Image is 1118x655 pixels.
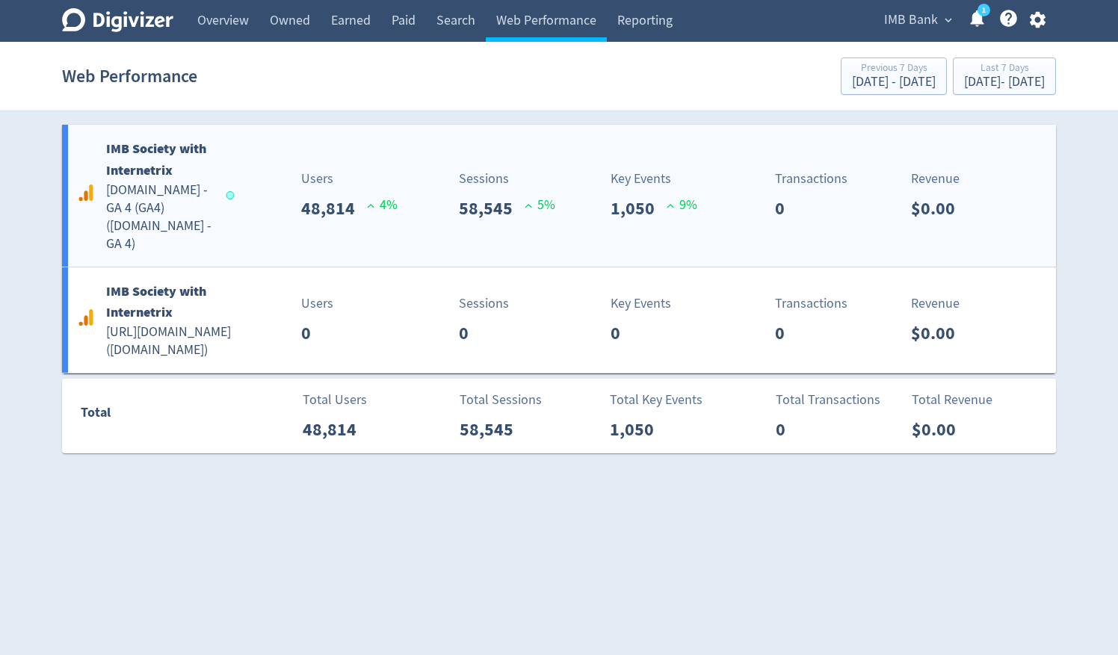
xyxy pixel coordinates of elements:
p: 0 [611,320,632,347]
b: IMB Society with Internetrix [106,282,206,322]
p: 58,545 [459,195,525,222]
button: Previous 7 Days[DATE] - [DATE] [841,58,947,95]
p: 0 [775,195,797,222]
p: Users [301,294,333,314]
p: 1,050 [611,195,667,222]
p: Sessions [459,169,509,189]
p: 1,050 [610,416,666,443]
p: Transactions [775,169,847,189]
p: Revenue [911,294,960,314]
p: 9 % [667,195,697,215]
p: 5 % [525,195,555,215]
p: Total Sessions [460,390,542,410]
p: 0 [776,416,797,443]
button: IMB Bank [879,8,956,32]
p: Total Transactions [776,390,880,410]
p: Users [301,169,333,189]
p: 0 [301,320,323,347]
div: Total [81,402,227,430]
h5: [DOMAIN_NAME] - GA 4 (GA4) ( [DOMAIN_NAME] - GA 4 ) [106,181,212,253]
a: IMB Society with Internetrix[DOMAIN_NAME] - GA 4 (GA4)([DOMAIN_NAME] - GA 4)Users48,814 4%Session... [62,125,1056,267]
p: Key Events [611,169,671,189]
p: Total Revenue [912,390,992,410]
p: Key Events [611,294,671,314]
p: 0 [459,320,481,347]
div: [DATE] - [DATE] [964,75,1045,89]
p: $0.00 [911,320,967,347]
span: expand_more [942,13,955,27]
b: IMB Society with Internetrix [106,140,206,179]
p: 4 % [367,195,398,215]
div: Last 7 Days [964,63,1045,75]
p: $0.00 [911,195,967,222]
p: Revenue [911,169,960,189]
h1: Web Performance [62,52,197,100]
span: Data last synced: 3 Oct 2025, 2:01am (AEST) [226,191,239,199]
a: IMB Society with Internetrix[URL][DOMAIN_NAME]([DOMAIN_NAME])Users0Sessions0Key Events0Transactio... [62,267,1056,373]
div: Previous 7 Days [852,63,936,75]
p: 0 [775,320,797,347]
p: 48,814 [301,195,367,222]
p: 48,814 [303,416,368,443]
p: Sessions [459,294,509,314]
p: Transactions [775,294,847,314]
a: 1 [978,4,990,16]
text: 1 [982,5,986,16]
span: IMB Bank [884,8,938,32]
p: Total Users [303,390,367,410]
h5: [URL][DOMAIN_NAME] ( [DOMAIN_NAME] ) [106,323,232,359]
button: Last 7 Days[DATE]- [DATE] [953,58,1056,95]
p: 58,545 [460,416,525,443]
p: $0.00 [912,416,968,443]
p: Total Key Events [610,390,702,410]
div: [DATE] - [DATE] [852,75,936,89]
